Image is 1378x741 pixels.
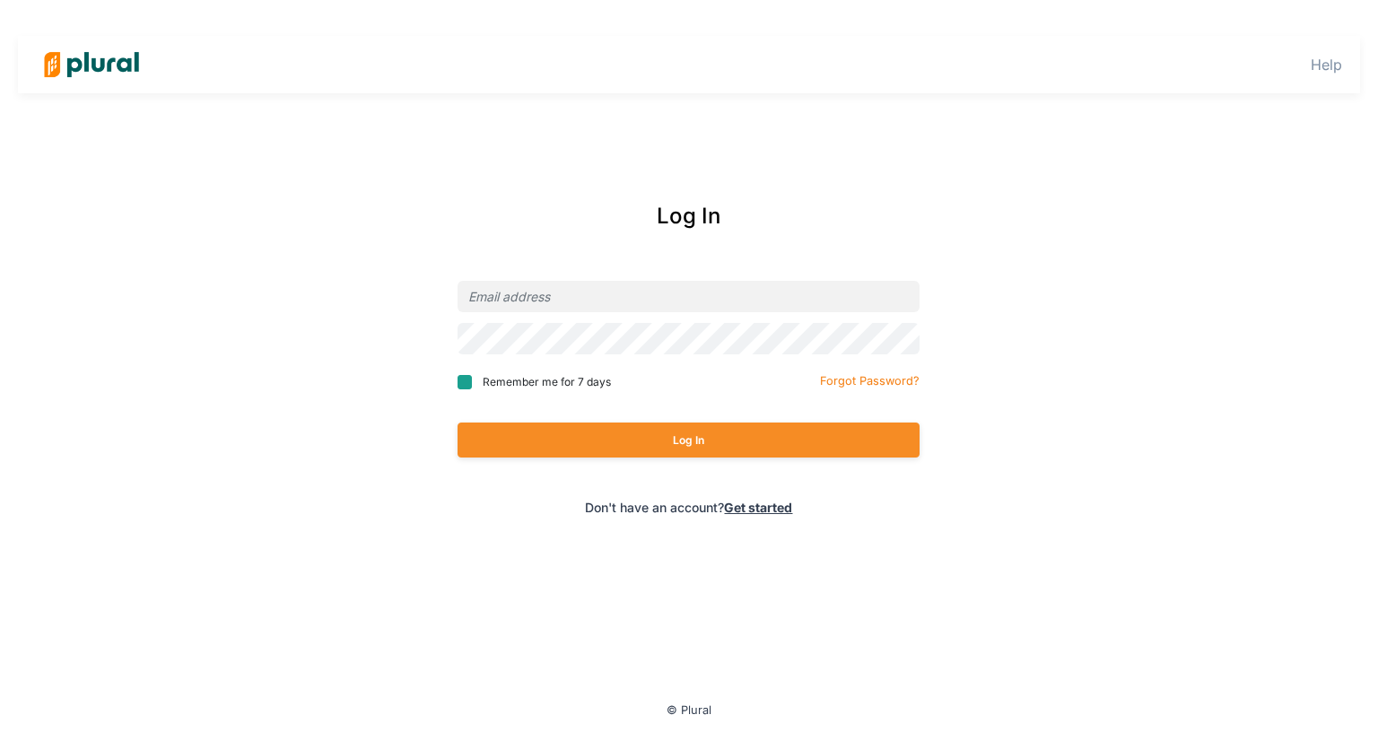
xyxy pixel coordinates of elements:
a: Help [1311,56,1342,74]
span: Remember me for 7 days [483,374,611,390]
small: Forgot Password? [820,374,920,388]
div: Don't have an account? [381,498,998,517]
input: Remember me for 7 days [458,375,472,389]
img: Logo for Plural [29,33,154,96]
small: © Plural [667,703,711,717]
button: Log In [458,423,920,458]
a: Get started [724,500,792,515]
input: Email address [458,281,920,312]
a: Forgot Password? [820,370,920,388]
div: Log In [381,200,998,232]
